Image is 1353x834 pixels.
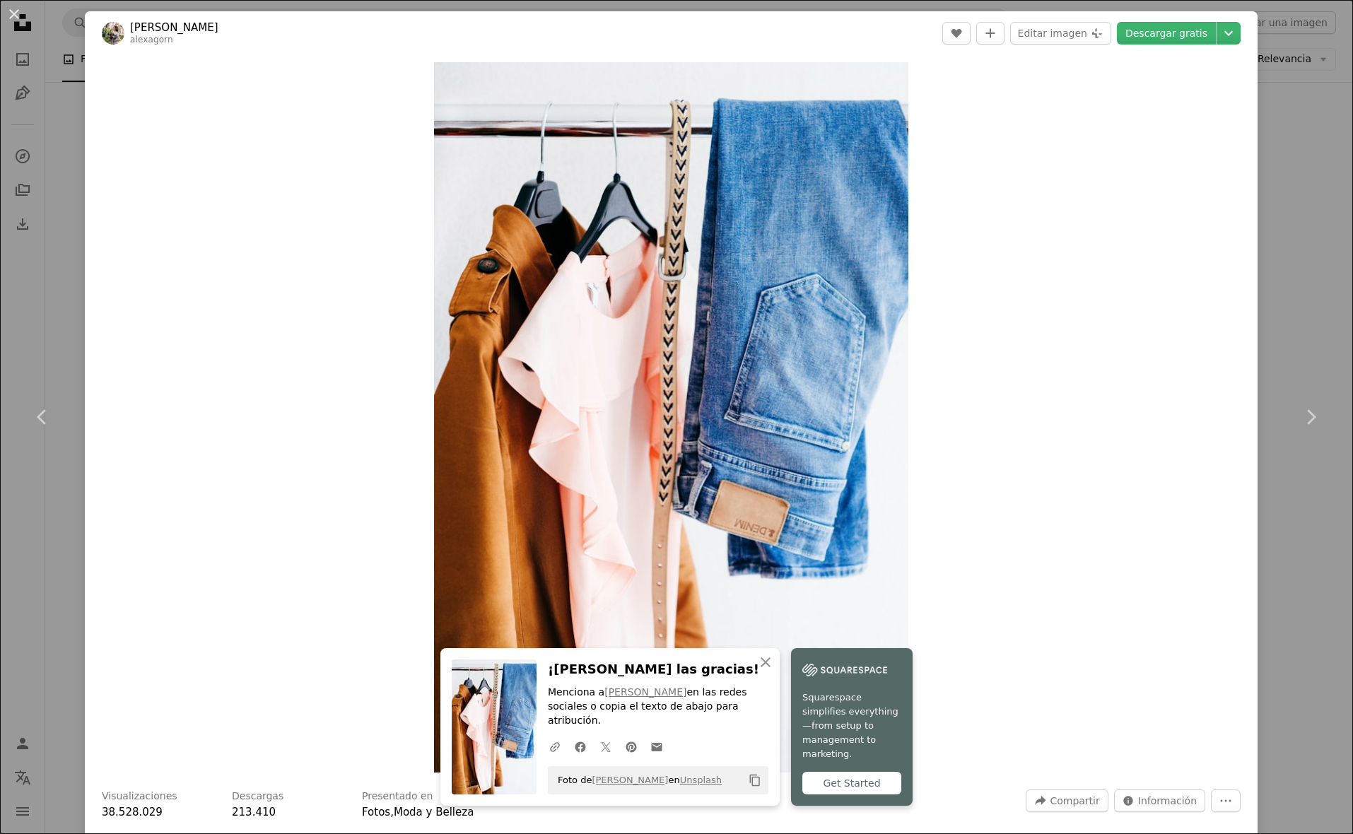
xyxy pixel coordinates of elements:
[802,772,901,794] div: Get Started
[1050,790,1099,811] span: Compartir
[548,659,768,680] h3: ¡[PERSON_NAME] las gracias!
[802,691,901,761] span: Squarespace simplifies everything—from setup to management to marketing.
[548,686,768,728] p: Menciona a en las redes sociales o copia el texto de abajo para atribución.
[102,806,163,818] span: 38.528.029
[568,732,593,760] a: Comparte en Facebook
[592,775,668,785] a: [PERSON_NAME]
[362,789,433,804] h3: Presentado en
[802,659,887,681] img: file-1747939142011-51e5cc87e3c9
[743,768,767,792] button: Copiar al portapapeles
[976,22,1004,45] button: Añade a la colección
[619,732,644,760] a: Comparte en Pinterest
[1114,789,1205,812] button: Estadísticas sobre esta imagen
[593,732,619,760] a: Comparte en Twitter
[394,806,474,818] a: Moda y Belleza
[791,648,913,806] a: Squarespace simplifies everything—from setup to management to marketing.Get Started
[390,806,394,818] span: ,
[102,789,177,804] h3: Visualizaciones
[604,686,686,698] a: [PERSON_NAME]
[434,62,908,773] img: Cuatro prendas variadas de mujer colgadas en un perchero
[130,35,173,45] a: alexagorn
[1026,789,1108,812] button: Compartir esta imagen
[232,789,283,804] h3: Descargas
[1138,790,1197,811] span: Información
[1217,22,1241,45] button: Elegir el tamaño de descarga
[434,62,908,773] button: Ampliar en esta imagen
[232,806,276,818] span: 213.410
[1010,22,1111,45] button: Editar imagen
[644,732,669,760] a: Comparte por correo electrónico
[680,775,722,785] a: Unsplash
[130,20,218,35] a: [PERSON_NAME]
[942,22,971,45] button: Me gusta
[362,806,390,818] a: Fotos
[551,769,722,792] span: Foto de en
[102,22,124,45] img: Ve al perfil de Alexandra Gorn
[1211,789,1241,812] button: Más acciones
[1117,22,1216,45] a: Descargar gratis
[1268,349,1353,485] a: Siguiente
